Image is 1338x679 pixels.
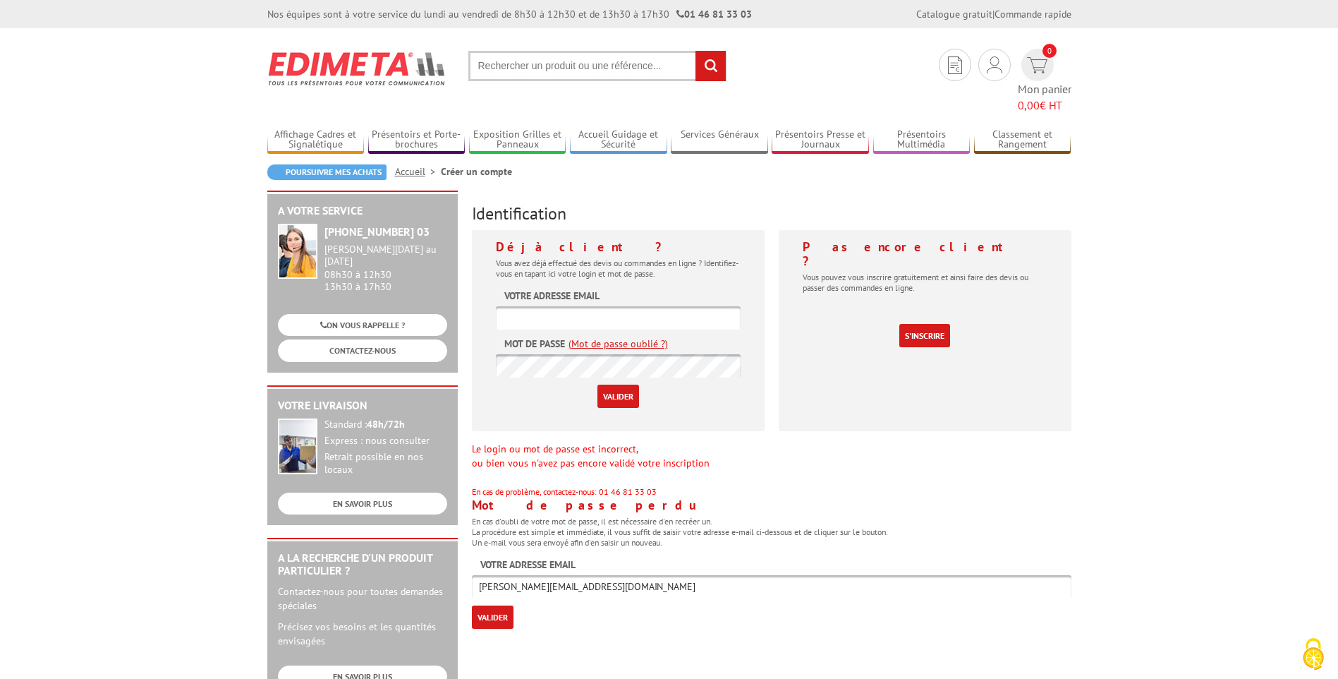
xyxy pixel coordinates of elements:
[472,606,513,629] input: Valider
[472,442,1071,498] div: Le login ou mot de passe est incorrect, ou bien vous n'avez pas encore validé votre inscription
[395,165,441,178] a: Accueil
[278,224,317,279] img: widget-service.jpg
[496,258,741,279] p: Vous avez déjà effectué des devis ou commandes en ligne ? Identifiez-vous en tapant ici votre log...
[676,8,752,20] strong: 01 46 81 33 03
[278,620,447,648] p: Précisez vos besoins et les quantités envisagées
[974,128,1071,152] a: Classement et Rangement
[472,516,1071,548] p: En cas d'oubli de votre mot de passe, il est nécessaire d'en recréer un. La procédure est simple ...
[278,552,447,577] h2: A la recherche d'un produit particulier ?
[278,205,447,217] h2: A votre service
[278,584,447,613] p: Contactez-nous pour toutes demandes spéciales
[504,337,565,351] label: Mot de passe
[496,240,741,254] h4: Déjà client ?
[899,324,950,347] a: S'inscrire
[916,7,1071,21] div: |
[278,419,317,474] img: widget-livraison.jpg
[324,244,447,292] div: 08h30 à 12h30 13h30 à 17h30
[695,51,726,81] input: rechercher
[873,128,971,152] a: Présentoirs Multimédia
[267,42,447,95] img: Edimeta
[987,56,1002,73] img: devis rapide
[803,272,1047,293] p: Vous pouvez vous inscrire gratuitement et ainsi faire des devis ou passer des commandes en ligne.
[472,498,1071,512] h4: Mot de passe perdu
[504,289,600,303] label: Votre adresse email
[1289,631,1338,679] button: Cookies (fenêtre modale)
[803,240,1047,268] h4: Pas encore client ?
[368,128,466,152] a: Présentoirs et Porte-brochures
[324,451,447,476] div: Retrait possible en nos locaux
[570,128,667,152] a: Accueil Guidage et Sécurité
[480,558,576,572] label: Votre adresse email
[324,435,447,447] div: Express : nous consulter
[324,244,447,268] div: [PERSON_NAME][DATE] au [DATE]
[278,493,447,515] a: EN SAVOIR PLUS
[948,56,962,74] img: devis rapide
[468,51,726,81] input: Rechercher un produit ou une référence...
[1296,637,1331,672] img: Cookies (fenêtre modale)
[1018,49,1071,114] a: devis rapide 0 Mon panier 0,00€ HT
[472,205,1071,223] h3: Identification
[278,339,447,361] a: CONTACTEZ-NOUS
[324,224,430,239] strong: [PHONE_NUMBER] 03
[472,486,657,497] span: En cas de problème, contactez-nous: 01 46 81 33 03
[1018,97,1071,114] span: € HT
[772,128,869,152] a: Présentoirs Presse et Journaux
[267,7,752,21] div: Nos équipes sont à votre service du lundi au vendredi de 8h30 à 12h30 et de 13h30 à 17h30
[1027,57,1047,73] img: devis rapide
[916,8,992,20] a: Catalogue gratuit
[995,8,1071,20] a: Commande rapide
[267,164,387,180] a: Poursuivre mes achats
[278,314,447,336] a: ON VOUS RAPPELLE ?
[267,128,365,152] a: Affichage Cadres et Signalétique
[441,164,512,179] li: Créer un compte
[1018,81,1071,114] span: Mon panier
[568,337,668,351] a: (Mot de passe oublié ?)
[1042,44,1057,58] span: 0
[324,419,447,431] div: Standard :
[671,128,768,152] a: Services Généraux
[278,399,447,412] h2: Votre livraison
[367,418,405,431] strong: 48h/72h
[469,128,566,152] a: Exposition Grilles et Panneaux
[1018,98,1040,112] span: 0,00
[597,385,639,408] input: Valider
